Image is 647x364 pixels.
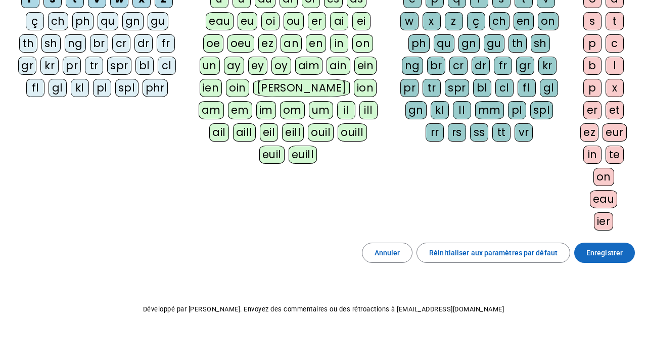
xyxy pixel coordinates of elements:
[158,57,176,75] div: cl
[281,34,302,53] div: an
[590,190,618,208] div: eau
[408,34,430,53] div: ph
[206,12,234,30] div: eau
[402,57,423,75] div: ng
[472,57,490,75] div: dr
[309,101,333,119] div: um
[308,123,334,142] div: ouil
[112,34,130,53] div: cr
[400,79,419,97] div: pr
[492,123,511,142] div: tt
[259,146,285,164] div: euil
[574,243,635,263] button: Enregistrer
[583,12,602,30] div: s
[362,243,413,263] button: Annuler
[226,79,249,97] div: oin
[453,101,471,119] div: ll
[423,79,441,97] div: tr
[271,57,291,75] div: oy
[8,303,639,315] p: Développé par [PERSON_NAME]. Envoyez des commentaires ou des rétroactions à [EMAIL_ADDRESS][DOMAI...
[65,34,86,53] div: ng
[593,168,614,186] div: on
[40,57,59,75] div: kr
[282,123,304,142] div: eill
[540,79,558,97] div: gl
[200,79,222,97] div: ien
[143,79,168,97] div: phr
[423,12,441,30] div: x
[352,12,371,30] div: ei
[72,12,94,30] div: ph
[431,101,449,119] div: kl
[122,12,144,30] div: gn
[516,57,534,75] div: gr
[330,12,348,30] div: ai
[284,12,304,30] div: ou
[352,34,373,53] div: on
[515,123,533,142] div: vr
[473,79,491,97] div: bl
[494,57,512,75] div: fr
[445,12,463,30] div: z
[224,57,244,75] div: ay
[295,57,323,75] div: aim
[470,123,488,142] div: ss
[19,34,37,53] div: th
[338,123,366,142] div: ouill
[583,79,602,97] div: p
[308,12,326,30] div: er
[115,79,138,97] div: spl
[467,12,485,30] div: ç
[531,34,550,53] div: sh
[586,247,623,259] span: Enregistrer
[509,34,527,53] div: th
[583,101,602,119] div: er
[354,57,377,75] div: ein
[448,123,466,142] div: rs
[253,79,350,97] div: [PERSON_NAME]
[148,12,168,30] div: gu
[603,123,627,142] div: eur
[449,57,468,75] div: cr
[445,79,469,97] div: spr
[26,12,44,30] div: ç
[495,79,514,97] div: cl
[458,34,480,53] div: gn
[228,101,252,119] div: em
[93,79,111,97] div: pl
[530,101,553,119] div: spl
[48,12,68,30] div: ch
[233,123,256,142] div: aill
[354,79,377,97] div: ion
[606,34,624,53] div: c
[583,34,602,53] div: p
[134,34,153,53] div: dr
[484,34,504,53] div: gu
[606,79,624,97] div: x
[417,243,570,263] button: Réinitialiser aux paramètres par défaut
[200,57,220,75] div: un
[238,12,257,30] div: eu
[85,57,103,75] div: tr
[260,123,279,142] div: eil
[71,79,89,97] div: kl
[606,12,624,30] div: t
[606,146,624,164] div: te
[261,12,280,30] div: oi
[594,212,614,231] div: ier
[518,79,536,97] div: fl
[209,123,229,142] div: ail
[606,57,624,75] div: l
[26,79,44,97] div: fl
[330,34,348,53] div: in
[580,123,598,142] div: ez
[508,101,526,119] div: pl
[63,57,81,75] div: pr
[98,12,118,30] div: qu
[203,34,223,53] div: oe
[157,34,175,53] div: fr
[405,101,427,119] div: gn
[489,12,510,30] div: ch
[256,101,276,119] div: im
[400,12,419,30] div: w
